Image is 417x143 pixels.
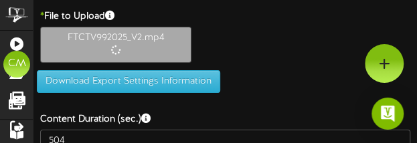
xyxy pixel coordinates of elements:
[30,10,124,23] label: File to Upload
[30,76,220,86] a: Download Export Settings Information
[37,70,220,93] button: Download Export Settings Information
[30,113,161,126] label: Content Duration (sec.)
[3,51,30,78] div: CM
[371,98,404,130] div: Open Intercom Messenger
